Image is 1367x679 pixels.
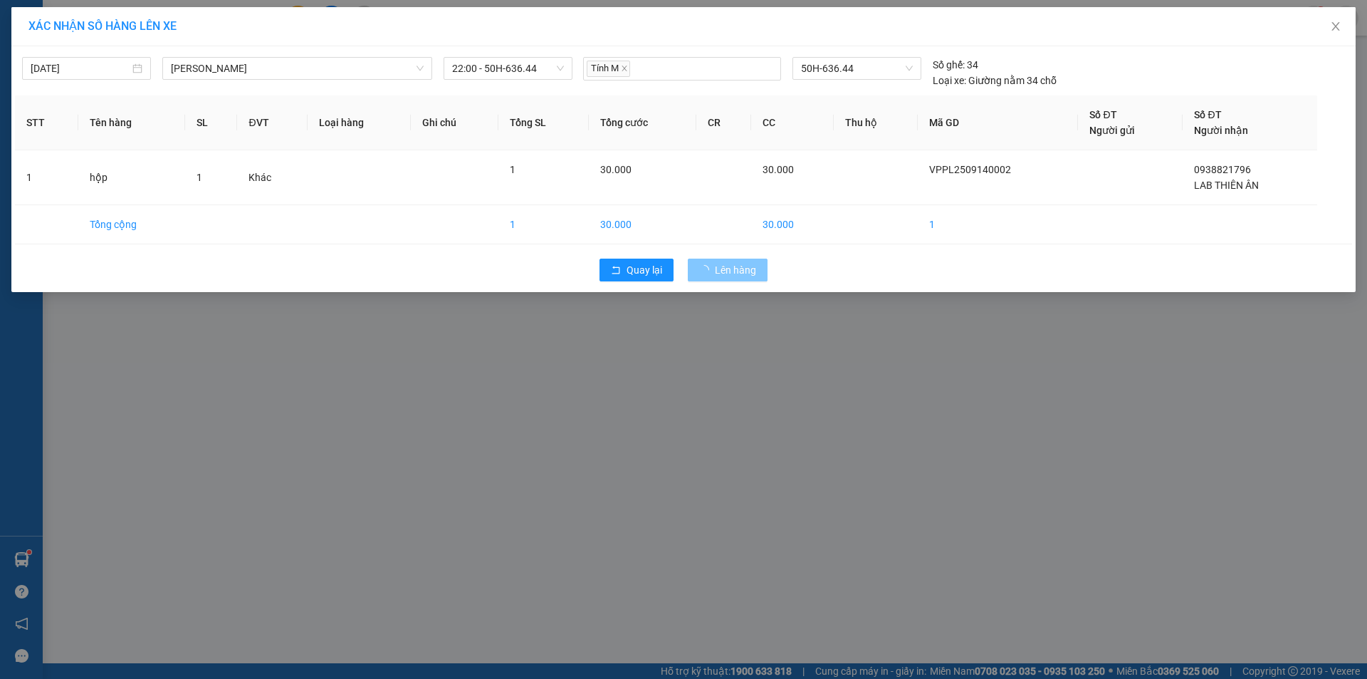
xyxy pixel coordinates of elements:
[801,58,912,79] span: 50H-636.44
[1194,125,1248,136] span: Người nhận
[688,259,768,281] button: Lên hàng
[933,57,965,73] span: Số ghế:
[933,73,966,88] span: Loại xe:
[237,95,307,150] th: ĐVT
[696,95,751,150] th: CR
[78,150,185,205] td: hộp
[78,95,185,150] th: Tên hàng
[599,259,674,281] button: rollbackQuay lại
[751,205,834,244] td: 30.000
[185,95,238,150] th: SL
[510,164,515,175] span: 1
[15,150,78,205] td: 1
[15,95,78,150] th: STT
[621,65,628,72] span: close
[1330,21,1341,32] span: close
[18,18,89,89] img: logo.jpg
[627,262,662,278] span: Quay lại
[699,265,715,275] span: loading
[171,58,424,79] span: Cà Mau - Hồ Chí Minh
[763,164,794,175] span: 30.000
[751,95,834,150] th: CC
[1316,7,1356,47] button: Close
[133,53,595,71] li: Hotline: 02839552959
[416,64,424,73] span: down
[28,19,177,33] span: XÁC NHẬN SỐ HÀNG LÊN XE
[498,205,589,244] td: 1
[918,205,1078,244] td: 1
[1194,164,1251,175] span: 0938821796
[1089,125,1135,136] span: Người gửi
[1194,180,1259,191] span: LAB THIÊN ÂN
[31,61,130,76] input: 14/09/2025
[715,262,756,278] span: Lên hàng
[600,164,632,175] span: 30.000
[929,164,1011,175] span: VPPL2509140002
[498,95,589,150] th: Tổng SL
[933,73,1057,88] div: Giường nằm 34 chỗ
[589,205,697,244] td: 30.000
[1194,109,1221,120] span: Số ĐT
[933,57,978,73] div: 34
[197,172,202,183] span: 1
[308,95,412,150] th: Loại hàng
[452,58,564,79] span: 22:00 - 50H-636.44
[133,35,595,53] li: 26 Phó Cơ Điều, Phường 12
[237,150,307,205] td: Khác
[1089,109,1116,120] span: Số ĐT
[834,95,918,150] th: Thu hộ
[918,95,1078,150] th: Mã GD
[18,103,204,127] b: GỬI : VP Phước Long
[611,265,621,276] span: rollback
[587,61,630,77] span: Tính M
[589,95,697,150] th: Tổng cước
[411,95,498,150] th: Ghi chú
[78,205,185,244] td: Tổng cộng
